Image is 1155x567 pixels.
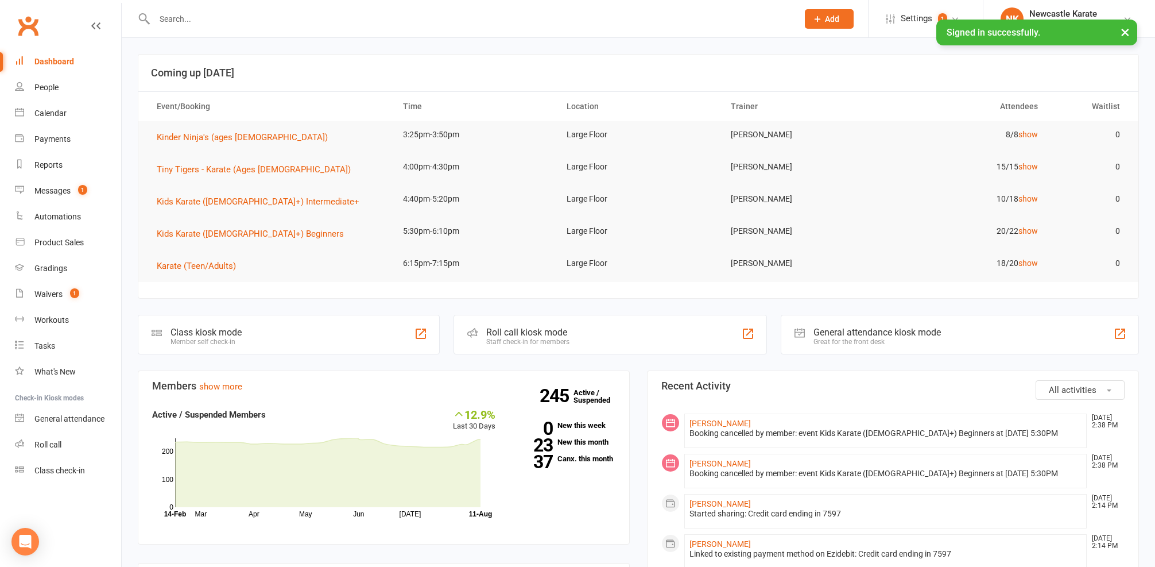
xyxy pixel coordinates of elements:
[813,327,941,338] div: General attendance kiosk mode
[152,410,266,420] strong: Active / Suspended Members
[1018,162,1038,171] a: show
[901,6,932,32] span: Settings
[170,327,242,338] div: Class kiosk mode
[689,499,751,508] a: [PERSON_NAME]
[1086,535,1124,550] time: [DATE] 2:14 PM
[689,429,1082,438] div: Booking cancelled by member: event Kids Karate ([DEMOGRAPHIC_DATA]+) Beginners at [DATE] 5:30PM
[15,458,121,484] a: Class kiosk mode
[15,49,121,75] a: Dashboard
[689,459,751,468] a: [PERSON_NAME]
[157,164,351,175] span: Tiny Tigers - Karate (Ages [DEMOGRAPHIC_DATA])
[1018,259,1038,268] a: show
[661,380,1125,392] h3: Recent Activity
[14,11,42,40] a: Clubworx
[15,333,121,359] a: Tasks
[170,338,242,346] div: Member self check-in
[947,27,1040,38] span: Signed in successfully.
[884,121,1048,148] td: 8/8
[157,227,352,241] button: Kids Karate ([DEMOGRAPHIC_DATA]+) Beginners
[157,196,359,207] span: Kids Karate ([DEMOGRAPHIC_DATA]+) Intermediate+
[884,92,1048,121] th: Attendees
[1049,385,1096,395] span: All activities
[15,281,121,307] a: Waivers 1
[1048,153,1130,180] td: 0
[805,9,854,29] button: Add
[152,380,615,392] h3: Members
[34,414,104,423] div: General attendance
[15,432,121,458] a: Roll call
[486,327,569,338] div: Roll call kiosk mode
[573,380,624,412] a: 245Active / Suspended
[393,92,557,121] th: Time
[513,422,615,429] a: 0New this week
[1018,226,1038,236] a: show
[393,218,557,245] td: 5:30pm-6:10pm
[513,453,553,470] strong: 37
[884,153,1048,180] td: 15/15
[34,160,63,169] div: Reports
[556,218,720,245] td: Large Floor
[556,121,720,148] td: Large Floor
[556,92,720,121] th: Location
[720,153,885,180] td: [PERSON_NAME]
[34,264,67,273] div: Gradings
[157,163,359,176] button: Tiny Tigers - Karate (Ages [DEMOGRAPHIC_DATA])
[146,92,393,121] th: Event/Booking
[1048,121,1130,148] td: 0
[813,338,941,346] div: Great for the front desk
[1048,92,1130,121] th: Waitlist
[157,261,236,271] span: Karate (Teen/Adults)
[720,186,885,213] td: [PERSON_NAME]
[34,315,69,325] div: Workouts
[157,229,344,239] span: Kids Karate ([DEMOGRAPHIC_DATA]+) Beginners
[70,288,79,298] span: 1
[884,218,1048,245] td: 20/22
[34,290,63,299] div: Waivers
[453,408,495,421] div: 12.9%
[15,204,121,230] a: Automations
[34,367,76,376] div: What's New
[689,419,751,428] a: [PERSON_NAME]
[720,92,885,121] th: Trainer
[720,250,885,277] td: [PERSON_NAME]
[938,13,947,25] span: 1
[689,469,1082,479] div: Booking cancelled by member: event Kids Karate ([DEMOGRAPHIC_DATA]+) Beginners at [DATE] 5:30PM
[1086,495,1124,510] time: [DATE] 2:14 PM
[34,57,74,66] div: Dashboard
[34,341,55,350] div: Tasks
[15,307,121,333] a: Workouts
[1036,380,1125,400] button: All activities
[11,528,39,556] div: Open Intercom Messenger
[825,14,839,24] span: Add
[34,440,61,449] div: Roll call
[1001,7,1024,30] div: NK
[199,381,242,392] a: show more
[556,250,720,277] td: Large Floor
[151,67,1126,79] h3: Coming up [DATE]
[1018,130,1038,139] a: show
[393,250,557,277] td: 6:15pm-7:15pm
[556,153,720,180] td: Large Floor
[15,152,121,178] a: Reports
[34,134,71,144] div: Payments
[15,256,121,281] a: Gradings
[151,11,790,27] input: Search...
[513,420,553,437] strong: 0
[689,549,1082,559] div: Linked to existing payment method on Ezidebit: Credit card ending in 7597
[393,153,557,180] td: 4:00pm-4:30pm
[15,359,121,385] a: What's New
[540,387,573,404] strong: 245
[720,121,885,148] td: [PERSON_NAME]
[1048,218,1130,245] td: 0
[15,126,121,152] a: Payments
[1115,20,1135,44] button: ×
[513,437,553,454] strong: 23
[513,455,615,462] a: 37Canx. this month
[15,230,121,256] a: Product Sales
[513,438,615,446] a: 23New this month
[884,186,1048,213] td: 10/18
[34,83,59,92] div: People
[556,186,720,213] td: Large Floor
[1048,186,1130,213] td: 0
[689,539,751,549] a: [PERSON_NAME]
